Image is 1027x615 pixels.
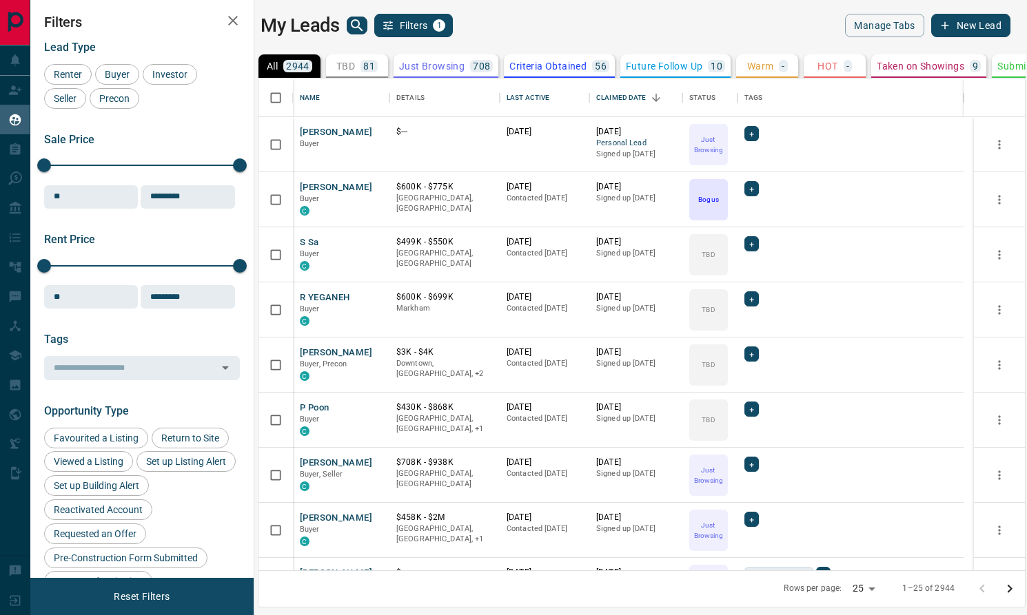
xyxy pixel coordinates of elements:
p: TBD [702,249,715,260]
span: Investor [148,69,192,80]
p: $430K - $868K [396,402,493,413]
button: more [989,300,1010,320]
div: Status [689,79,715,117]
p: [DATE] [596,346,675,358]
p: [DATE] [507,402,582,413]
div: Requested a Viewing [44,571,152,592]
div: Status [682,79,738,117]
div: Claimed Date [589,79,682,117]
span: + [749,402,754,416]
p: [DATE] [596,126,675,138]
span: Viewed a Listing [49,456,128,467]
p: 2944 [286,61,309,71]
button: more [989,355,1010,375]
div: Renter [44,64,92,85]
span: + [749,292,754,306]
p: $708K - $938K [396,457,493,468]
p: Contacted [DATE] [507,248,582,259]
p: 81 [363,61,375,71]
div: condos.ca [300,536,309,546]
button: more [989,465,1010,486]
p: [DATE] [507,126,582,138]
div: Investor [143,64,197,85]
button: more [989,410,1010,430]
p: Just Browsing [691,520,726,541]
div: Name [293,79,389,117]
p: [GEOGRAPHIC_DATA], [GEOGRAPHIC_DATA] [396,468,493,490]
p: 1–25 of 2944 [902,583,955,594]
p: $458K - $2M [396,512,493,523]
span: Return to Site [156,432,224,444]
p: [DATE] [507,291,582,303]
div: Set up Listing Alert [136,451,236,472]
span: Tags [44,333,68,346]
p: Contacted [DATE] [507,303,582,314]
div: Last Active [500,79,589,117]
div: Name [300,79,321,117]
p: Just Browsing [399,61,465,71]
p: Signed up [DATE] [596,358,675,369]
p: TBD [702,415,715,425]
p: Taken on Showings [877,61,964,71]
p: All [267,61,278,71]
span: Lead Type [44,41,96,54]
span: Buyer, Seller [300,470,343,479]
p: Signed up [DATE] [596,248,675,259]
p: $499K - $550K [396,236,493,248]
p: Signed up [DATE] [596,193,675,204]
div: condos.ca [300,206,309,216]
p: TBD [336,61,355,71]
button: Filters1 [374,14,454,37]
span: Requested a Viewing [49,576,148,587]
span: Buyer [300,304,320,313]
span: Buyer [300,249,320,258]
p: Future Follow Up [626,61,702,71]
div: Details [396,79,425,117]
div: + [744,236,759,251]
span: + [821,567,826,581]
p: $--- [396,567,493,578]
div: 25 [847,578,880,598]
button: [PERSON_NAME] [300,567,372,580]
p: [DATE] [596,457,675,468]
div: Details [389,79,500,117]
span: + [749,512,754,526]
div: condos.ca [300,426,309,436]
p: Contacted [DATE] [507,193,582,204]
p: [GEOGRAPHIC_DATA], [GEOGRAPHIC_DATA] [396,193,493,214]
button: more [989,134,1010,155]
div: Return to Site [152,428,229,448]
div: + [816,567,831,582]
button: search button [347,17,367,34]
p: TBD [702,304,715,315]
span: Pre-Construction Form Submitted [49,552,203,563]
p: [DATE] [596,181,675,193]
button: S Sa [300,236,319,249]
div: Tags [738,79,964,117]
span: Opportunity Type [44,404,129,417]
p: - [782,61,784,71]
span: Reactivated Account [49,504,148,515]
p: 10 [711,61,722,71]
p: $3K - $4K [396,346,493,358]
span: + [749,127,754,140]
div: + [744,512,759,527]
p: [GEOGRAPHIC_DATA], [GEOGRAPHIC_DATA] [396,248,493,269]
button: [PERSON_NAME] [300,457,372,470]
p: Warm [747,61,774,71]
p: TBD [702,359,715,370]
p: North York, Toronto [396,358,493,379]
p: - [846,61,849,71]
p: [DATE] [596,291,675,303]
button: [PERSON_NAME] [300,512,372,525]
div: Set up Building Alert [44,475,149,496]
span: Buyer [100,69,134,80]
h1: My Leads [261,14,340,37]
button: Open [216,358,235,377]
p: HOT [817,61,837,71]
p: Contacted [DATE] [507,413,582,424]
span: Sale Price [44,133,94,146]
span: + [749,237,754,251]
p: Signed up [DATE] [596,523,675,534]
div: condos.ca [300,261,309,271]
